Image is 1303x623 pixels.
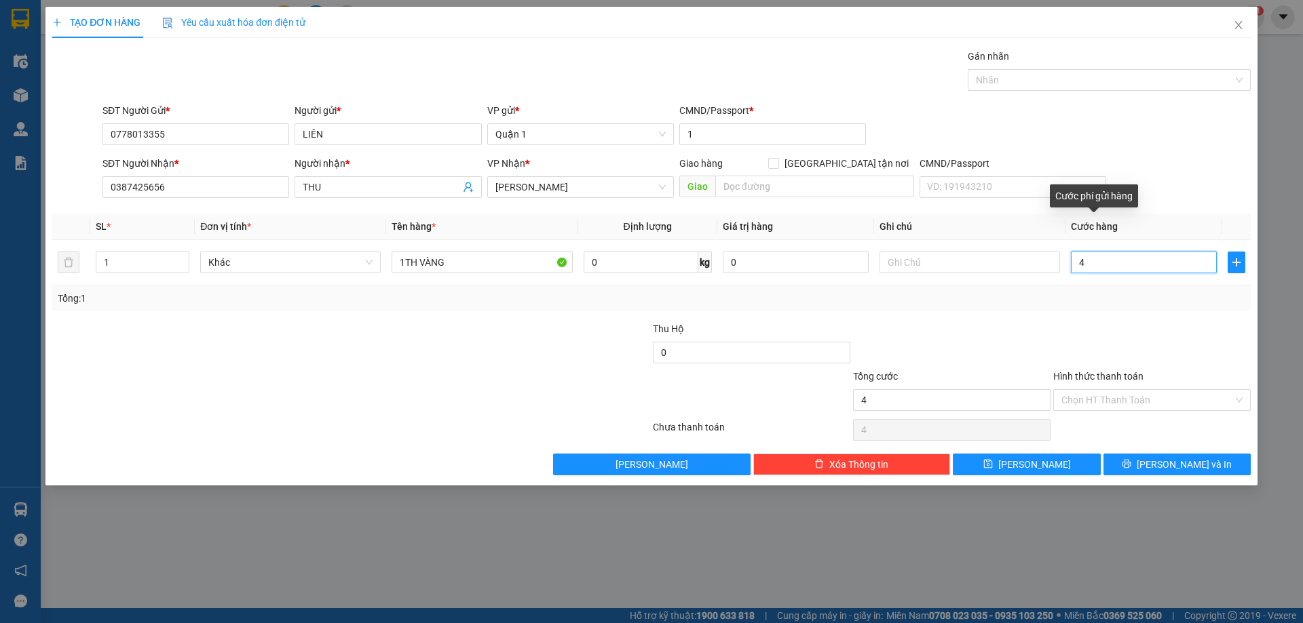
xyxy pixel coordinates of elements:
[200,221,251,232] span: Đơn vị tính
[1228,257,1245,268] span: plus
[495,124,666,144] span: Quận 1
[616,457,688,472] span: [PERSON_NAME]
[1071,221,1118,232] span: Cước hàng
[58,252,79,273] button: delete
[920,156,1106,171] div: CMND/Passport
[162,18,173,28] img: icon
[392,252,572,273] input: VD: Bàn, Ghế
[953,454,1100,475] button: save[PERSON_NAME]
[58,291,503,306] div: Tổng: 1
[653,323,684,334] span: Thu Hộ
[698,252,712,273] span: kg
[96,221,107,232] span: SL
[679,158,723,169] span: Giao hàng
[295,103,481,118] div: Người gửi
[853,371,898,382] span: Tổng cước
[1103,454,1251,475] button: printer[PERSON_NAME] và In
[1137,457,1232,472] span: [PERSON_NAME] và In
[880,252,1060,273] input: Ghi Chú
[715,176,914,197] input: Dọc đường
[495,177,666,197] span: Lê Hồng Phong
[874,214,1065,240] th: Ghi chú
[1228,252,1245,273] button: plus
[753,454,951,475] button: deleteXóa Thông tin
[1122,459,1131,470] span: printer
[162,17,305,28] span: Yêu cầu xuất hóa đơn điện tử
[1220,7,1258,45] button: Close
[52,17,140,28] span: TẠO ĐƠN HÀNG
[779,156,914,171] span: [GEOGRAPHIC_DATA] tận nơi
[1050,184,1138,207] div: Cước phí gửi hàng
[679,103,866,118] div: CMND/Passport
[487,103,674,118] div: VP gửi
[487,158,525,169] span: VP Nhận
[829,457,888,472] span: Xóa Thông tin
[1053,371,1144,382] label: Hình thức thanh toán
[968,51,1009,62] label: Gán nhãn
[723,221,773,232] span: Giá trị hàng
[295,156,481,171] div: Người nhận
[463,182,474,193] span: user-add
[814,459,824,470] span: delete
[102,103,289,118] div: SĐT Người Gửi
[651,420,852,443] div: Chưa thanh toán
[392,221,436,232] span: Tên hàng
[1233,20,1244,31] span: close
[998,457,1071,472] span: [PERSON_NAME]
[52,18,62,27] span: plus
[723,252,869,273] input: 0
[983,459,993,470] span: save
[553,454,751,475] button: [PERSON_NAME]
[102,156,289,171] div: SĐT Người Nhận
[208,252,373,273] span: Khác
[624,221,672,232] span: Định lượng
[679,176,715,197] span: Giao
